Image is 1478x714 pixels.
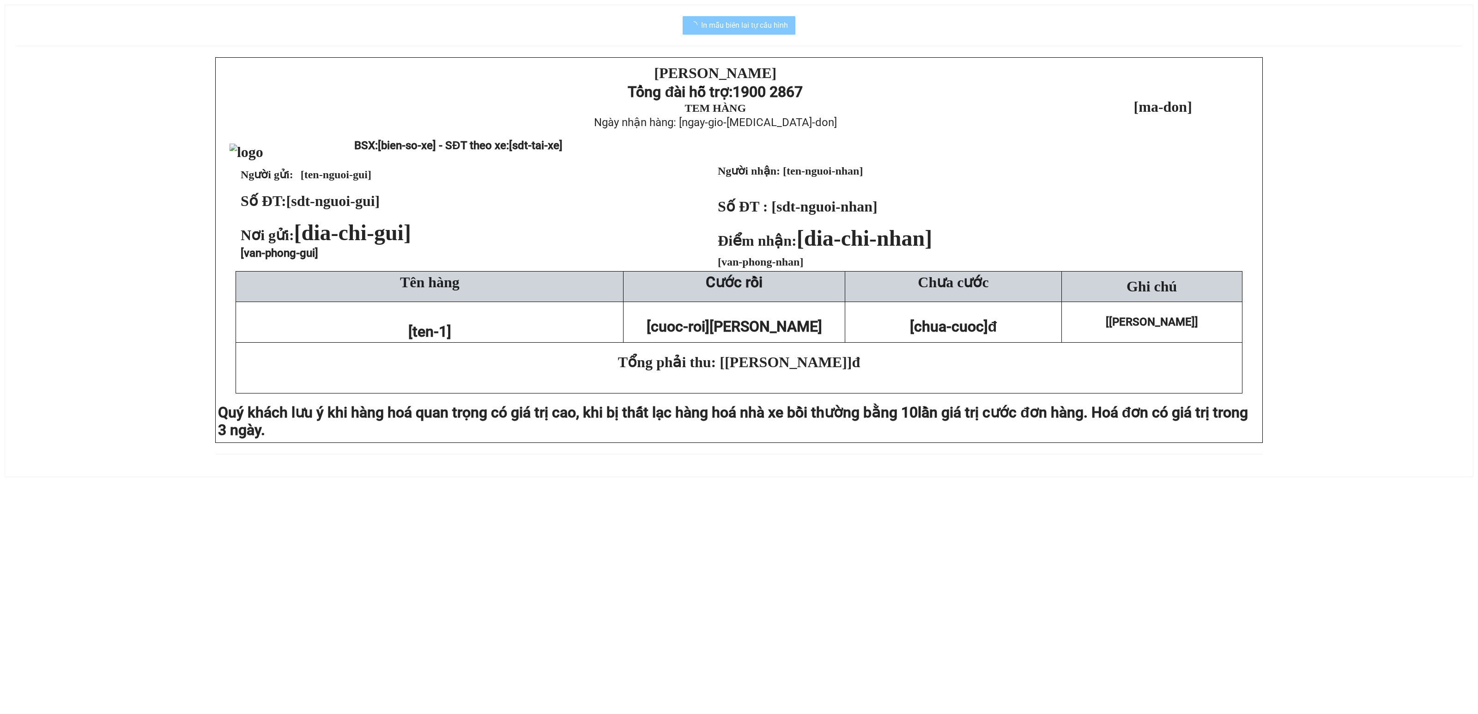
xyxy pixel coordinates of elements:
strong: TEM HÀNG [684,102,746,114]
strong: Số ĐT : [718,198,768,215]
span: Tên hàng [400,274,460,290]
span: loading [690,21,701,29]
span: Ngày nhận hàng: [ngay-gio-[MEDICAL_DATA]-don] [594,116,837,129]
span: Chưa cước [918,274,988,290]
span: [ten-1] [408,323,451,340]
span: [bien-so-xe] - SĐT theo xe: [378,139,562,152]
span: Tổng phải thu: [[PERSON_NAME]]đ [618,354,860,370]
span: Quý khách lưu ý khi hàng hoá quan trọng có giá trị cao, khi bị thất lạc hàng hoá nhà xe bồi thườn... [218,404,918,421]
span: [ten-nguoi-nhan] [783,165,863,177]
span: [chua-cuoc]đ [910,318,997,335]
span: [dia-chi-gui] [294,220,411,245]
span: [sdt-nguoi-gui] [286,193,380,209]
span: [cuoc-roi][PERSON_NAME] [647,318,822,335]
span: In mẫu biên lai tự cấu hình [701,19,788,31]
span: lần giá trị cước đơn hàng. Hoá đơn có giá trị trong 3 ngày. [218,404,1248,439]
span: [dia-chi-nhan] [797,226,932,250]
span: [sdt-nguoi-nhan] [771,198,877,215]
span: [sdt-tai-xe] [509,139,563,152]
span: [ten-nguoi-gui] [301,169,371,181]
span: Người gửi: [241,169,293,181]
span: [[PERSON_NAME]] [1106,315,1198,328]
span: [van-phong-nhan] [718,256,803,268]
span: [van-phong-gui] [241,247,318,260]
strong: Người nhận: [718,165,780,177]
img: logo [230,144,263,161]
button: In mẫu biên lai tự cấu hình [683,16,795,35]
span: Nơi gửi: [241,227,415,243]
strong: [PERSON_NAME] [654,65,776,81]
strong: Cước rồi [706,273,763,291]
span: Ghi chú [1127,278,1177,295]
strong: Tổng đài hỗ trợ: [628,83,733,101]
span: [ma-don] [1134,98,1192,115]
img: qr-code [1141,117,1185,161]
span: BSX: [354,139,562,152]
strong: 1900 2867 [733,83,803,101]
strong: Điểm nhận: [718,232,932,249]
strong: Số ĐT: [241,193,380,209]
